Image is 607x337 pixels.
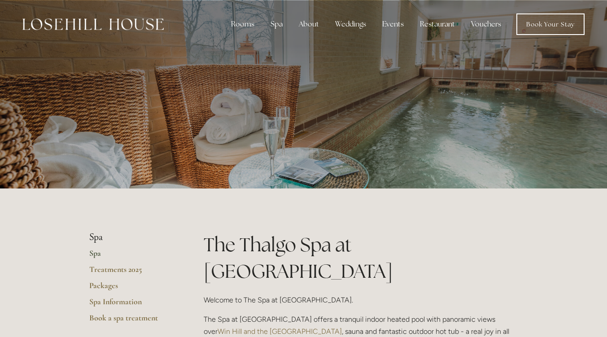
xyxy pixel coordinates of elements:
div: Rooms [224,15,262,33]
div: About [292,15,326,33]
a: Win Hill and the [GEOGRAPHIC_DATA] [218,327,342,336]
a: Spa Information [89,297,175,313]
div: Weddings [328,15,373,33]
p: Welcome to The Spa at [GEOGRAPHIC_DATA]. [204,294,518,306]
div: Spa [263,15,290,33]
a: Book a spa treatment [89,313,175,329]
div: Events [375,15,411,33]
a: Book Your Stay [516,13,585,35]
a: Packages [89,280,175,297]
a: Spa [89,248,175,264]
a: Treatments 2025 [89,264,175,280]
li: Spa [89,232,175,243]
a: Vouchers [464,15,508,33]
div: Restaurant [413,15,462,33]
h1: The Thalgo Spa at [GEOGRAPHIC_DATA] [204,232,518,284]
img: Losehill House [22,18,164,30]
